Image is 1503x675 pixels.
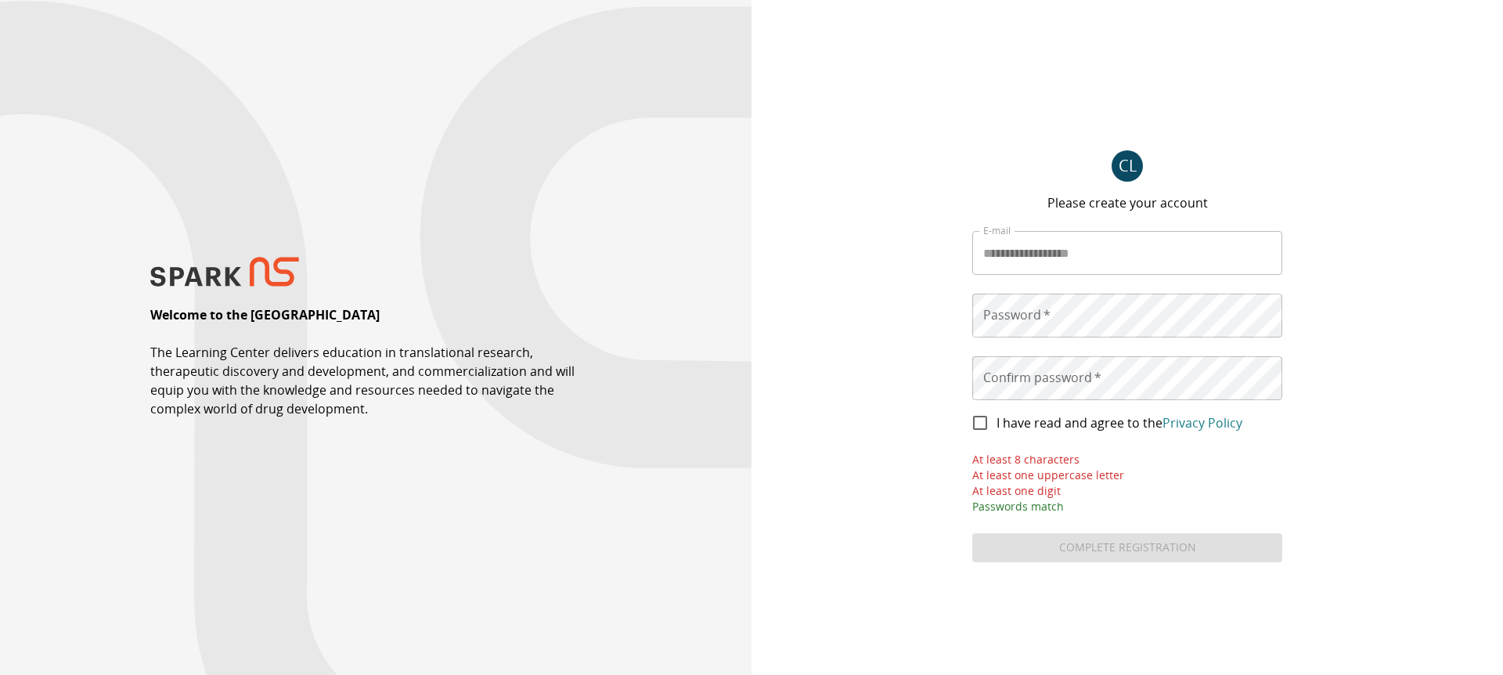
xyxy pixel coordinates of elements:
span: I have read and agree to the [997,413,1242,432]
label: E-mail [983,224,1011,237]
p: Passwords match [972,499,1282,514]
p: At least one digit [972,483,1282,499]
div: C L [1112,150,1143,182]
p: At least 8 characters [972,452,1282,467]
p: At least one uppercase letter [972,467,1282,483]
p: Please create your account [1047,193,1208,212]
img: SPARK NS [150,257,299,287]
p: The Learning Center delivers education in translational research, therapeutic discovery and devel... [150,343,601,418]
p: Welcome to the [GEOGRAPHIC_DATA] [150,305,380,324]
a: Privacy Policy [1162,414,1242,431]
